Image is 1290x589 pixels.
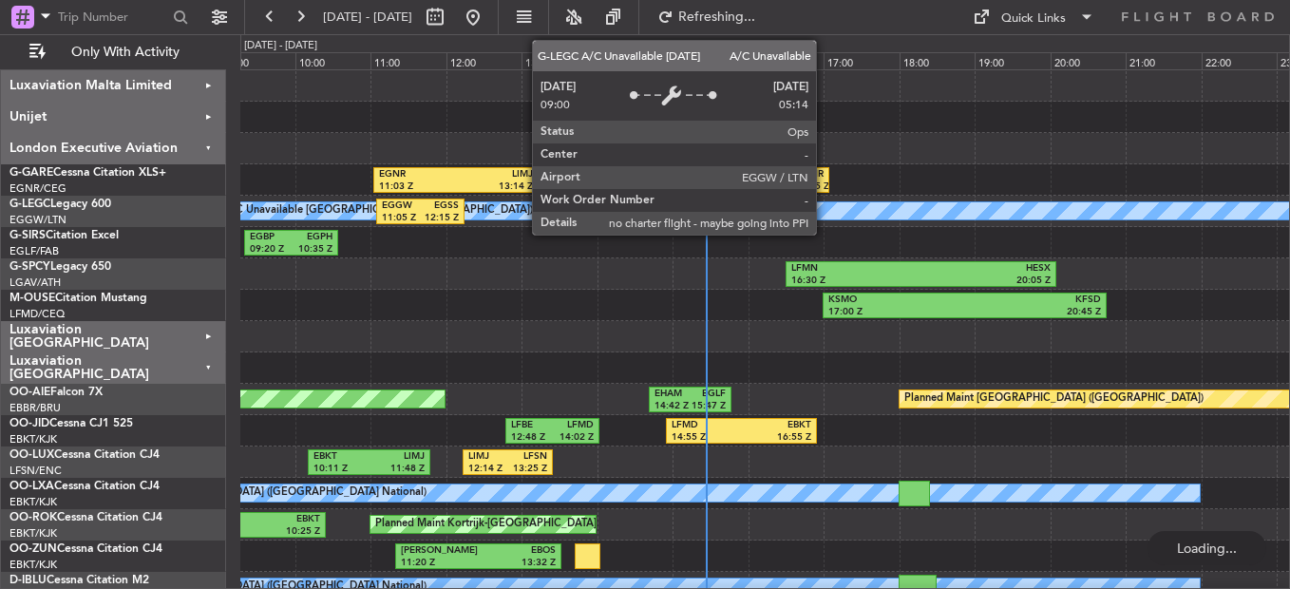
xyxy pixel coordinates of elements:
div: EGSS [420,199,459,213]
a: LGAV/ATH [9,275,61,290]
span: OO-AIE [9,387,50,398]
div: EGLF [766,168,795,181]
span: Only With Activity [49,46,200,59]
div: 10:00 [295,52,371,69]
a: OO-LUXCessna Citation CJ4 [9,449,160,461]
span: OO-ROK [9,512,57,523]
div: EGNR [795,168,825,181]
div: 15:47 Z [691,400,726,413]
div: 16:55 Z [741,431,811,445]
a: OO-AIEFalcon 7X [9,387,103,398]
div: 11:05 Z [382,212,421,225]
a: OO-ZUNCessna Citation CJ4 [9,543,162,555]
span: OO-ZUN [9,543,57,555]
div: 16:30 Z [791,275,921,288]
div: Quick Links [1001,9,1066,28]
span: OO-LXA [9,481,54,492]
div: LIMJ [456,168,533,181]
span: G-LEGC [9,199,50,210]
a: OO-ROKCessna Citation CJ4 [9,512,162,523]
div: 20:45 Z [965,306,1101,319]
a: EBBR/BRU [9,401,61,415]
a: LFMD/CEQ [9,307,65,321]
div: [PERSON_NAME] [401,544,479,558]
div: 15:00 [673,52,749,69]
div: 09:20 Z [250,243,292,256]
div: EHAM [654,388,690,401]
div: EGGW [382,199,421,213]
div: EGLF [691,388,726,401]
div: EGPH [292,231,333,244]
div: EGLF [687,168,750,181]
div: 11:48 Z [370,463,426,476]
div: 14:42 Z [654,400,690,413]
div: KSMO [828,294,964,307]
div: LFBE [511,419,552,432]
div: EBKT [741,419,811,432]
div: 12:00 [446,52,522,69]
a: D-IBLUCessna Citation M2 [9,575,149,586]
div: 13:14 Z [456,180,533,194]
div: 13:25 Z [508,463,547,476]
div: 13:00 [522,52,598,69]
a: EGNR/CEG [9,181,66,196]
div: 13:32 Z [478,557,556,570]
div: 17:00 [824,52,900,69]
button: Refreshing... [649,2,763,32]
div: HESX [920,262,1051,275]
span: OO-LUX [9,449,54,461]
a: EBKT/KJK [9,495,57,509]
div: LFMD [672,419,742,432]
span: D-IBLU [9,575,47,586]
span: G-SPCY [9,261,50,273]
div: LFSN [508,450,547,464]
a: G-GARECessna Citation XLS+ [9,167,166,179]
div: 20:05 Z [920,275,1051,288]
button: Quick Links [963,2,1104,32]
input: Trip Number [58,3,167,31]
div: 20:00 [1051,52,1127,69]
div: 14:55 Z [672,431,742,445]
div: EBKT [263,513,321,526]
div: 22:00 [1202,52,1278,69]
div: 19:00 [975,52,1051,69]
div: 14:17 Z [623,180,687,194]
div: LFMD [553,419,594,432]
div: Planned Maint Kortrijk-[GEOGRAPHIC_DATA] [375,510,597,539]
div: 12:15 Z [420,212,459,225]
a: LFSN/ENC [9,464,62,478]
span: OO-JID [9,418,49,429]
div: 14:00 [598,52,673,69]
a: OO-LXACessna Citation CJ4 [9,481,160,492]
div: 11:00 [370,52,446,69]
a: EGGW/LTN [9,213,66,227]
div: 16:00 [749,52,825,69]
div: 10:35 Z [292,243,333,256]
div: Loading... [1148,531,1266,565]
div: KFSD [965,294,1101,307]
div: [DATE] - [DATE] [244,38,317,54]
span: M-OUSE [9,293,55,304]
div: LIMJ [468,450,507,464]
div: EGBP [250,231,292,244]
a: G-SIRSCitation Excel [9,230,119,241]
div: 12:48 Z [511,431,552,445]
div: EGNR [379,168,456,181]
div: 12:14 Z [468,463,507,476]
a: M-OUSECitation Mustang [9,293,147,304]
a: OO-JIDCessna CJ1 525 [9,418,133,429]
div: LFMN [791,262,921,275]
span: G-SIRS [9,230,46,241]
span: G-GARE [9,167,53,179]
div: 10:11 Z [313,463,370,476]
a: G-LEGCLegacy 600 [9,199,111,210]
div: 17:05 Z [795,180,825,194]
div: 16:07 Z [687,180,750,194]
a: EBKT/KJK [9,526,57,541]
span: [DATE] - [DATE] [323,9,412,26]
span: Refreshing... [677,10,757,24]
div: 17:00 Z [828,306,964,319]
div: Planned Maint [GEOGRAPHIC_DATA] ([GEOGRAPHIC_DATA]) [904,385,1204,413]
div: 21:00 [1126,52,1202,69]
a: EBKT/KJK [9,432,57,446]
